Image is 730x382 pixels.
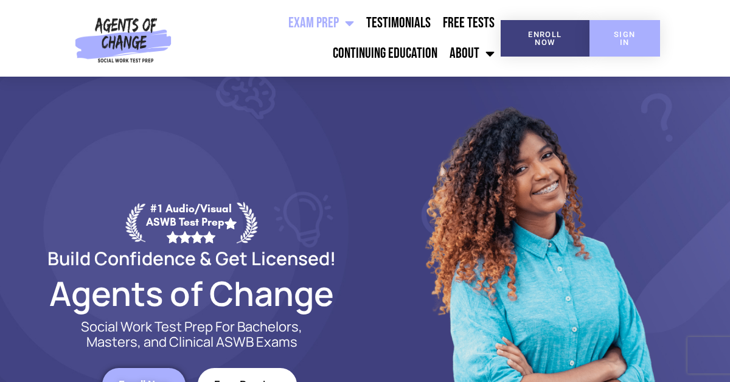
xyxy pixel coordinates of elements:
a: Enroll Now [501,20,589,57]
nav: Menu [176,8,501,69]
div: #1 Audio/Visual ASWB Test Prep [145,202,237,243]
a: SIGN IN [589,20,660,57]
a: Testimonials [360,8,437,38]
a: Continuing Education [327,38,443,69]
a: Free Tests [437,8,501,38]
span: Enroll Now [520,30,570,46]
a: About [443,38,501,69]
span: SIGN IN [609,30,641,46]
h2: Agents of Change [18,279,365,307]
p: Social Work Test Prep For Bachelors, Masters, and Clinical ASWB Exams [67,319,316,350]
a: Exam Prep [282,8,360,38]
h2: Build Confidence & Get Licensed! [18,249,365,267]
